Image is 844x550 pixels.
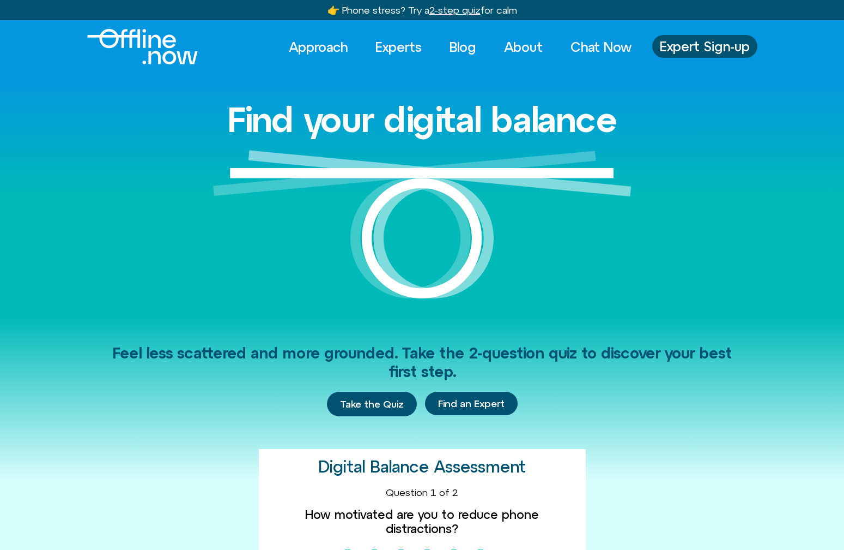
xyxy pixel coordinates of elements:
a: Take the Quiz [327,392,417,417]
a: 👉 Phone stress? Try a2-step quizfor calm [327,4,517,16]
a: Chat Now [561,35,641,59]
a: About [494,35,552,59]
img: Offline.Now logo in white. Text of the words offline.now with a line going through the "O" [87,29,198,64]
span: Find an Expert [438,398,505,409]
span: Take the Quiz [340,398,404,410]
u: 2-step quiz [429,4,481,16]
a: Find an Expert [425,392,518,416]
label: How motivated are you to reduce phone distractions? [268,507,577,536]
a: Approach [279,35,357,59]
div: Find an Expert [425,392,518,417]
div: Logo [87,29,179,64]
span: Feel less scattered and more grounded. Take the 2-question quiz to discover your best first step. [112,344,732,380]
a: Blog [440,35,486,59]
span: Expert Sign-up [660,39,750,53]
nav: Menu [279,35,641,59]
h1: Find your digital balance [227,100,617,139]
a: Expert Sign-up [652,35,757,58]
a: Experts [366,35,432,59]
h2: Digital Balance Assessment [318,458,526,476]
div: Question 1 of 2 [268,487,577,499]
img: Graphic of a white circle with a white line balancing on top to represent balance. [213,150,632,316]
